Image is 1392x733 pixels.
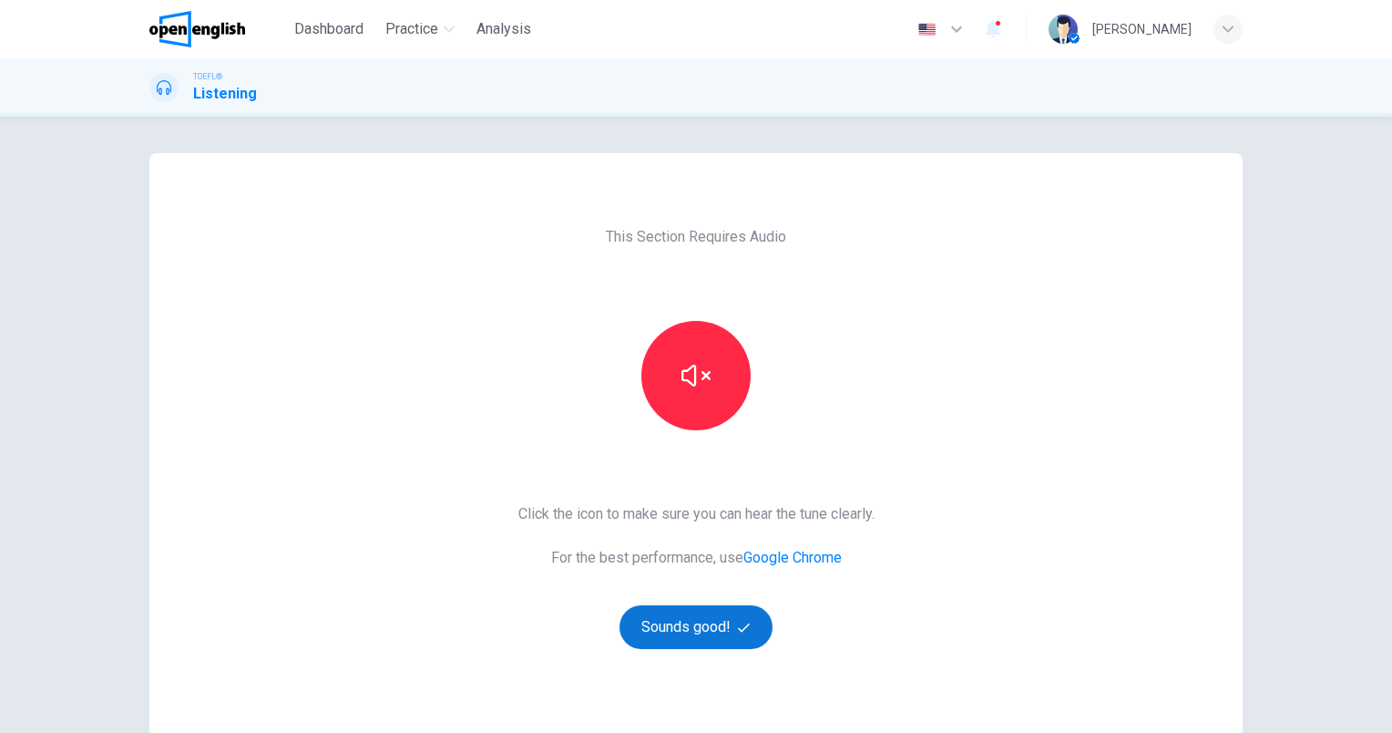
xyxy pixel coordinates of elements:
span: Practice [385,18,438,40]
span: Dashboard [294,18,363,40]
button: Sounds good! [619,605,773,649]
button: Analysis [469,13,538,46]
button: Practice [378,13,462,46]
button: Dashboard [287,13,371,46]
a: OpenEnglish logo [149,11,287,47]
img: OpenEnglish logo [149,11,245,47]
h1: Listening [193,83,257,105]
span: TOEFL® [193,70,222,83]
span: For the best performance, use [518,547,875,569]
img: Profile picture [1049,15,1078,44]
img: en [916,23,938,36]
div: [PERSON_NAME] [1092,18,1192,40]
span: Analysis [476,18,531,40]
span: This Section Requires Audio [606,226,786,248]
span: Click the icon to make sure you can hear the tune clearly. [518,503,875,525]
a: Google Chrome [743,549,842,566]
